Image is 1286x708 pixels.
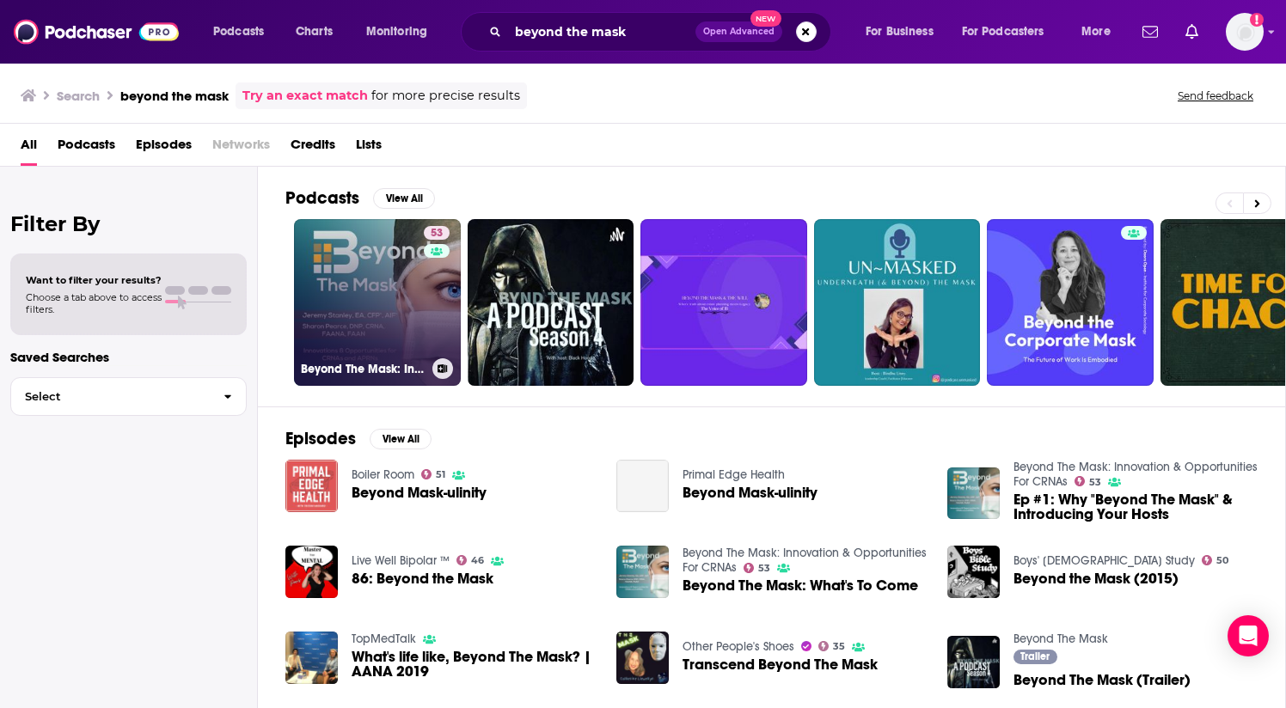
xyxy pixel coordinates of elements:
a: Show notifications dropdown [1179,17,1205,46]
img: Beyond The Mask (Trailer) [947,636,1000,688]
a: Episodes [136,131,192,166]
a: Primal Edge Health [683,467,785,482]
h3: Search [57,88,100,104]
a: Boys' Bible Study [1013,553,1195,568]
img: Beyond The Mask: What's To Come [616,546,669,598]
a: 46 [456,555,485,565]
span: Logged in as JPodGuide [1226,13,1264,51]
a: Transcend Beyond The Mask [683,657,878,672]
svg: Add a profile image [1250,13,1264,27]
img: Transcend Beyond The Mask [616,632,669,684]
span: Monitoring [366,20,427,44]
span: for more precise results [371,86,520,106]
a: What's life like, Beyond The Mask? | AANA 2019 [352,650,596,679]
span: 50 [1216,557,1228,565]
a: Try an exact match [242,86,368,106]
a: Beyond The Mask: Innovation & Opportunities For CRNAs [1013,460,1258,489]
a: 86: Beyond the Mask [285,546,338,598]
span: 53 [758,565,770,572]
button: View All [373,188,435,209]
a: 53 [1075,476,1102,486]
button: open menu [951,18,1069,46]
div: Search podcasts, credits, & more... [477,12,848,52]
a: Beyond The Mask: Innovation & Opportunities For CRNAs [683,546,927,575]
span: Beyond The Mask (Trailer) [1013,673,1191,687]
input: Search podcasts, credits, & more... [508,18,695,46]
button: Send feedback [1173,88,1258,103]
button: open menu [1069,18,1132,46]
p: Saved Searches [10,349,247,365]
span: 53 [1089,479,1101,486]
span: 35 [833,643,845,650]
h2: Podcasts [285,187,359,209]
span: Select [11,391,210,402]
img: Beyond Mask-ulinity [285,460,338,512]
div: Open Intercom Messenger [1228,615,1269,656]
a: All [21,131,37,166]
a: Charts [285,18,343,46]
a: 51 [421,469,446,479]
button: Open AdvancedNew [695,21,782,42]
h2: Episodes [285,428,356,449]
img: Ep #1: Why "Beyond The Mask" & Introducing Your Hosts [947,467,1000,520]
a: Lists [356,131,382,166]
span: Want to filter your results? [26,274,162,286]
h3: beyond the mask [120,88,229,104]
a: 86: Beyond the Mask [352,571,493,586]
span: 51 [436,471,445,479]
button: open menu [201,18,286,46]
a: Beyond Mask-ulinity [616,460,669,512]
span: Charts [296,20,333,44]
span: Open Advanced [703,27,775,36]
img: User Profile [1226,13,1264,51]
a: Beyond the Mask (2015) [1013,571,1179,586]
a: Live Well Bipolar ™ [352,553,450,568]
span: Podcasts [58,131,115,166]
a: 50 [1202,555,1229,565]
button: open menu [354,18,450,46]
a: Podchaser - Follow, Share and Rate Podcasts [14,15,179,48]
a: 53Beyond The Mask: Innovation & Opportunities For CRNAs [294,219,461,386]
a: Beyond Mask-ulinity [683,485,818,500]
a: TopMedTalk [352,632,416,646]
span: Trailer [1020,651,1050,662]
h2: Filter By [10,211,247,236]
a: EpisodesView All [285,428,432,449]
a: What's life like, Beyond The Mask? | AANA 2019 [285,632,338,684]
button: View All [370,429,432,449]
span: 46 [471,557,484,565]
a: Boiler Room [352,467,414,482]
a: Credits [291,131,335,166]
a: 53 [744,563,771,573]
a: 35 [818,641,846,651]
a: Ep #1: Why "Beyond The Mask" & Introducing Your Hosts [1013,492,1258,522]
a: Show notifications dropdown [1136,17,1165,46]
span: Choose a tab above to access filters. [26,291,162,315]
span: Beyond The Mask: What's To Come [683,578,918,593]
a: Beyond The Mask [1013,632,1108,646]
span: 53 [431,225,443,242]
h3: Beyond The Mask: Innovation & Opportunities For CRNAs [301,362,426,376]
a: Beyond Mask-ulinity [352,485,487,500]
span: More [1081,20,1111,44]
img: Beyond the Mask (2015) [947,546,1000,598]
span: Networks [212,131,270,166]
button: Select [10,377,247,416]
